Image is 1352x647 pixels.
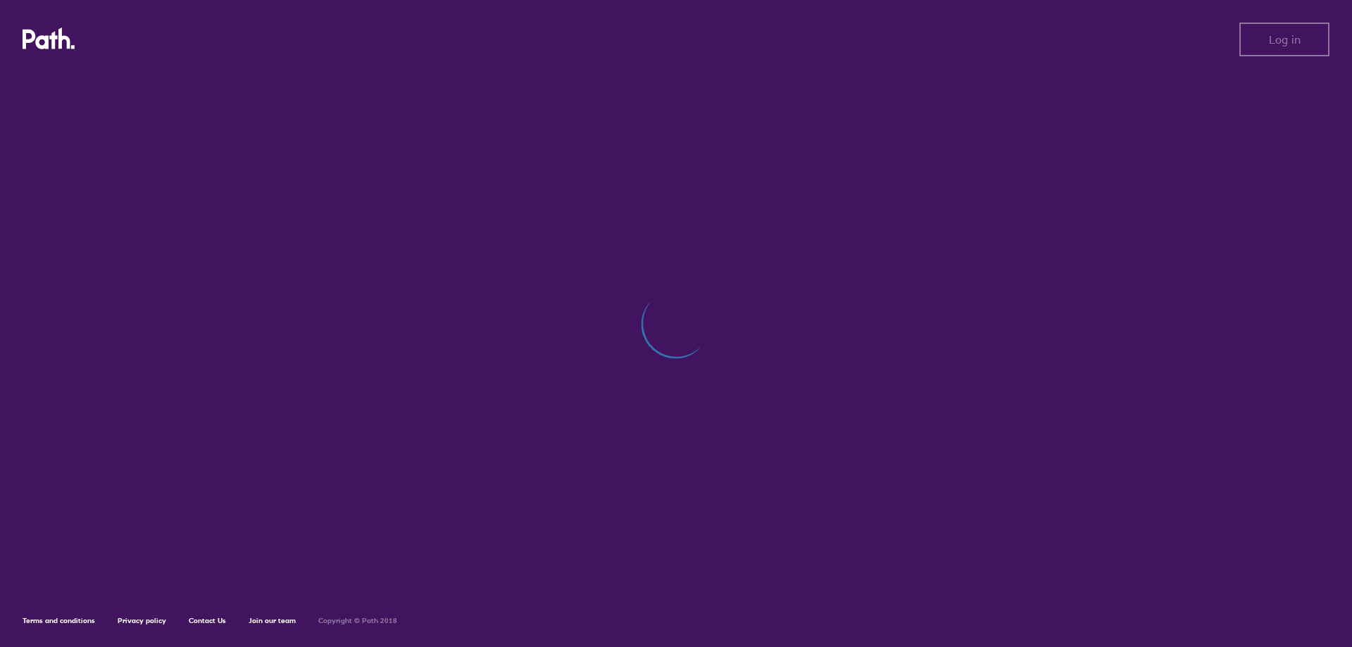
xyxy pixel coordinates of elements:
[318,617,397,625] h6: Copyright © Path 2018
[118,616,166,625] a: Privacy policy
[23,616,95,625] a: Terms and conditions
[249,616,296,625] a: Join our team
[189,616,226,625] a: Contact Us
[1239,23,1329,56] button: Log in
[1269,33,1301,46] span: Log in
